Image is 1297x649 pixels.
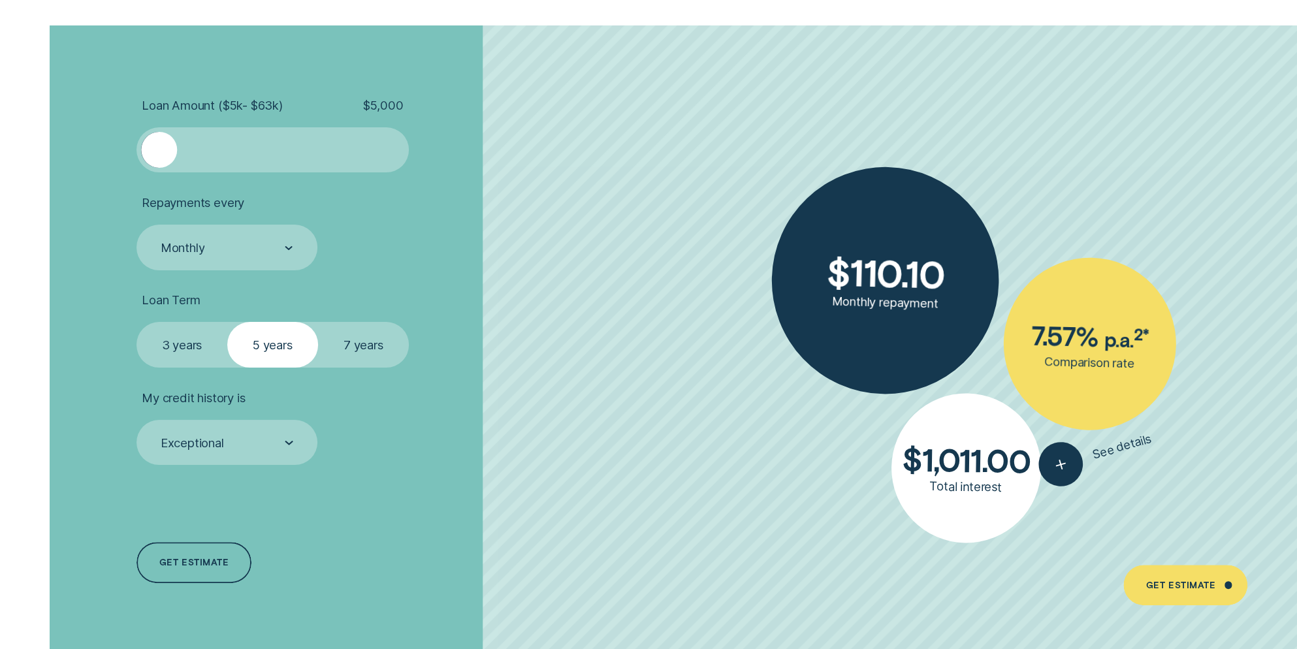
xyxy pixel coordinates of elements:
[1034,417,1157,492] button: See details
[136,322,227,367] label: 3 years
[161,240,205,255] div: Monthly
[363,98,404,113] span: $ 5,000
[142,195,244,210] span: Repayments every
[318,322,409,367] label: 7 years
[1123,565,1247,606] a: Get Estimate
[161,435,224,451] div: Exceptional
[1091,431,1153,462] span: See details
[142,98,283,113] span: Loan Amount ( $5k - $63k )
[136,542,251,583] a: Get estimate
[142,390,245,405] span: My credit history is
[227,322,318,367] label: 5 years
[142,293,200,308] span: Loan Term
